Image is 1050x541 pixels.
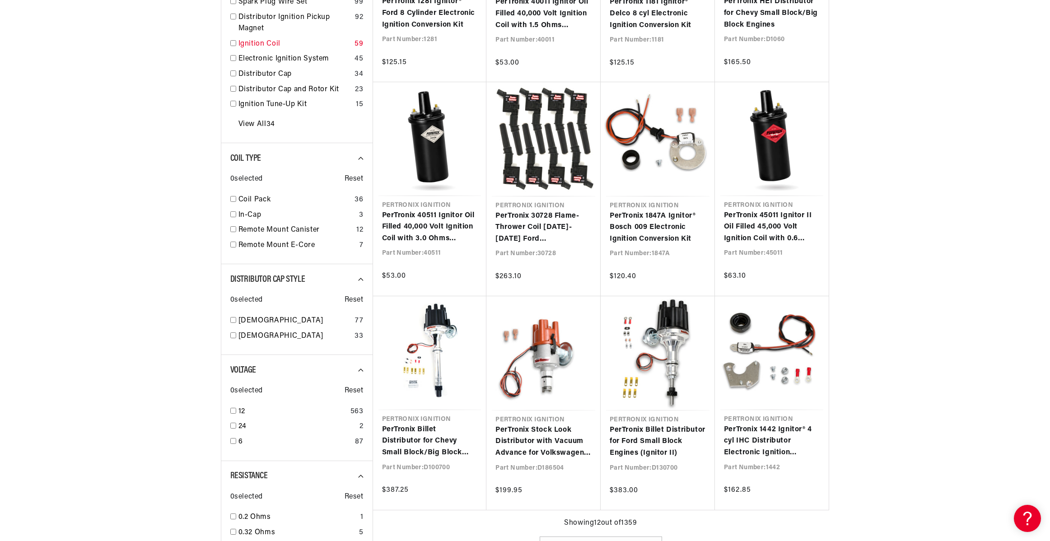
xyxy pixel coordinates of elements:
span: 0 selected [230,294,263,306]
a: 0.32 Ohms [238,527,355,539]
a: PerTronix 1442 Ignitor® 4 cyl IHC Distributor Electronic Ignition Conversion Kit [724,424,820,459]
div: 77 [355,315,363,327]
div: 5 [359,527,364,539]
div: 1 [360,512,364,523]
span: Showing 12 out of 1359 [564,518,637,529]
span: 0 selected [230,491,263,503]
a: [DEMOGRAPHIC_DATA] [238,315,352,327]
span: Resistance [230,471,268,480]
a: Remote Mount E-Core [238,240,356,252]
a: PerTronix Billet Distributor for Ford Small Block Engines (Ignitor II) [610,424,706,459]
a: Remote Mount Canister [238,224,353,236]
span: Coil Type [230,154,261,163]
a: PerTronix 30728 Flame-Thrower Coil [DATE]-[DATE] Ford 4.6L/5.4L/6.8L Modular 2-Valve COP (coil on... [495,210,592,245]
div: 7 [359,240,364,252]
a: Electronic Ignition System [238,53,351,65]
span: Reset [345,294,364,306]
div: 34 [355,69,363,80]
a: 12 [238,406,347,418]
div: 3 [359,210,364,221]
div: 45 [355,53,363,65]
div: 87 [355,436,363,448]
a: Coil Pack [238,194,351,206]
div: 2 [359,421,364,433]
a: Distributor Cap [238,69,351,80]
a: PerTronix 40511 Ignitor Oil Filled 40,000 Volt Ignition Coil with 3.0 Ohms Resistance in Black [382,210,478,245]
div: 23 [355,84,363,96]
span: Reset [345,491,364,503]
div: 15 [356,99,363,111]
a: Ignition Coil [238,38,351,50]
a: PerTronix 45011 Ignitor II Oil Filled 45,000 Volt Ignition Coil with 0.6 Ohms Resistance in Black [724,210,820,245]
a: 0.2 Ohms [238,512,357,523]
div: 59 [355,38,363,50]
div: 563 [350,406,364,418]
span: Distributor Cap Style [230,275,305,284]
a: Distributor Cap and Rotor Kit [238,84,352,96]
a: 24 [238,421,356,433]
a: In-Cap [238,210,355,221]
a: View All 34 [238,119,275,131]
div: 92 [355,12,363,23]
a: PerTronix 1847A Ignitor® Bosch 009 Electronic Ignition Conversion Kit [610,210,706,245]
div: 33 [355,331,363,342]
div: 12 [356,224,363,236]
a: [DEMOGRAPHIC_DATA] [238,331,351,342]
a: Ignition Tune-Up Kit [238,99,353,111]
div: 36 [355,194,363,206]
a: Distributor Ignition Pickup Magnet [238,12,352,35]
span: Reset [345,385,364,397]
span: 0 selected [230,385,263,397]
span: Reset [345,173,364,185]
a: PerTronix Stock Look Distributor with Vacuum Advance for Volkswagen Type 1 Engines [495,424,592,459]
span: 0 selected [230,173,263,185]
a: 6 [238,436,352,448]
span: Voltage [230,366,256,375]
a: PerTronix Billet Distributor for Chevy Small Block/Big Block Engines (Ignitor II) [382,424,478,459]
